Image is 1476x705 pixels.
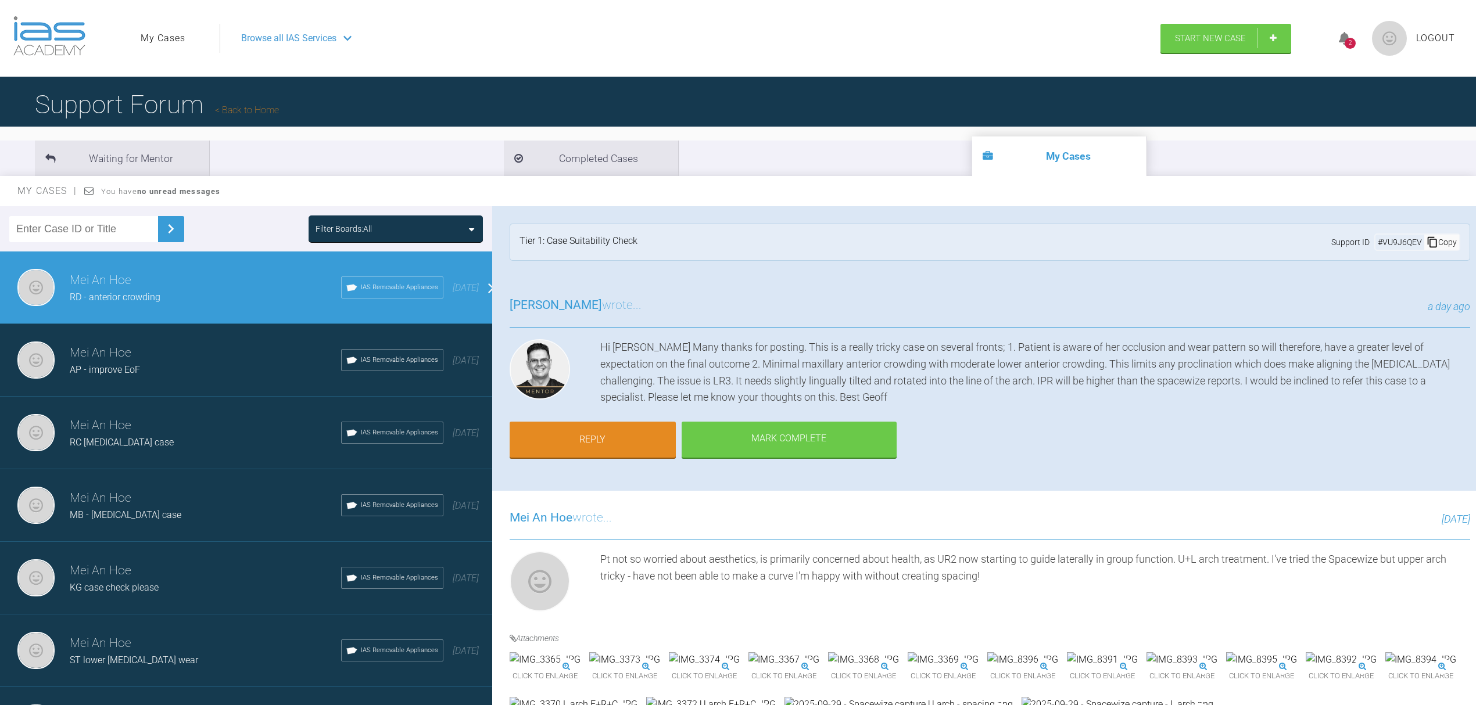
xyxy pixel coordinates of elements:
[510,298,602,312] span: [PERSON_NAME]
[510,551,570,612] img: Mei An Hoe
[1375,236,1424,249] div: # VU9J6QEV
[70,271,341,290] h3: Mei An Hoe
[361,573,438,583] span: IAS Removable Appliances
[241,31,336,46] span: Browse all IAS Services
[17,632,55,669] img: Mei An Hoe
[510,667,581,685] span: Click to enlarge
[589,667,660,685] span: Click to enlarge
[361,500,438,510] span: IAS Removable Appliances
[1345,38,1356,49] div: 2
[1424,235,1459,250] div: Copy
[70,364,140,375] span: AP - improve EoF
[215,105,279,116] a: Back to Home
[987,667,1058,685] span: Click to enlarge
[1442,513,1470,525] span: [DATE]
[70,416,341,436] h3: Mei An Hoe
[600,551,1470,616] div: Pt not so worried about aesthetics, is primarily concerned about health, as UR2 now starting to g...
[1226,652,1297,667] img: IMG_8395.JPG
[1331,236,1370,249] span: Support ID
[510,508,612,528] h3: wrote...
[453,355,479,366] span: [DATE]
[9,216,158,242] input: Enter Case ID or Title
[1416,31,1455,46] a: Logout
[510,510,572,524] span: Mei An Hoe
[141,31,185,46] a: My Cases
[1306,667,1377,685] span: Click to enlarge
[137,187,220,196] strong: no unread messages
[17,559,55,596] img: Mei An Hoe
[453,573,479,584] span: [DATE]
[101,187,220,196] span: You have
[70,343,341,363] h3: Mei An Hoe
[600,339,1470,406] div: Hi [PERSON_NAME] Many thanks for posting. This is a really tricky case on several fronts; 1. Pati...
[1226,667,1297,685] span: Click to enlarge
[1372,21,1407,56] img: profile.png
[972,136,1147,176] li: My Cases
[1147,652,1217,667] img: IMG_8393.JPG
[589,652,660,667] img: IMG_3373.JPG
[17,414,55,451] img: Mei An Hoe
[17,185,77,196] span: My Cases
[1147,667,1217,685] span: Click to enlarge
[1067,667,1138,685] span: Click to enlarge
[669,667,740,685] span: Click to enlarge
[1175,33,1246,44] span: Start New Case
[1385,667,1456,685] span: Click to enlarge
[70,654,198,666] span: ST lower [MEDICAL_DATA] wear
[510,632,1470,645] h4: Attachments
[1067,652,1138,667] img: IMG_8391.JPG
[908,667,979,685] span: Click to enlarge
[35,141,209,176] li: Waiting for Mentor
[17,269,55,306] img: Mei An Hoe
[70,634,341,653] h3: Mei An Hoe
[669,652,740,667] img: IMG_3374.JPG
[453,282,479,293] span: [DATE]
[828,667,899,685] span: Click to enlarge
[17,341,55,379] img: Mei An Hoe
[510,422,676,458] a: Reply
[361,355,438,365] span: IAS Removable Appliances
[510,652,581,667] img: IMG_3365.JPG
[453,645,479,656] span: [DATE]
[682,422,897,458] div: Mark Complete
[828,652,899,667] img: IMG_3368.JPG
[510,296,642,315] h3: wrote...
[70,292,160,303] span: RD - anterior crowding
[361,282,438,293] span: IAS Removable Appliances
[361,427,438,438] span: IAS Removable Appliances
[748,652,819,667] img: IMG_3367.JPG
[70,561,341,581] h3: Mei An Hoe
[510,339,570,400] img: Geoff Stone
[520,233,637,251] div: Tier 1: Case Suitability Check
[908,652,979,667] img: IMG_3369.JPG
[1428,300,1470,312] span: a day ago
[453,500,479,511] span: [DATE]
[504,141,678,176] li: Completed Cases
[1160,24,1291,53] a: Start New Case
[70,437,174,448] span: RC [MEDICAL_DATA] case
[17,487,55,524] img: Mei An Hoe
[35,84,279,125] h1: Support Forum
[361,645,438,656] span: IAS Removable Appliances
[162,220,180,238] img: chevronRight.28bd32b0.svg
[453,427,479,438] span: [DATE]
[987,652,1058,667] img: IMG_8396.JPG
[1306,652,1377,667] img: IMG_8392.JPG
[316,222,372,235] div: Filter Boards: All
[70,582,159,593] span: KG case check please
[1385,652,1456,667] img: IMG_8394.JPG
[70,509,181,520] span: MB - [MEDICAL_DATA] case
[70,488,341,508] h3: Mei An Hoe
[748,667,819,685] span: Click to enlarge
[13,16,85,56] img: logo-light.3e3ef733.png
